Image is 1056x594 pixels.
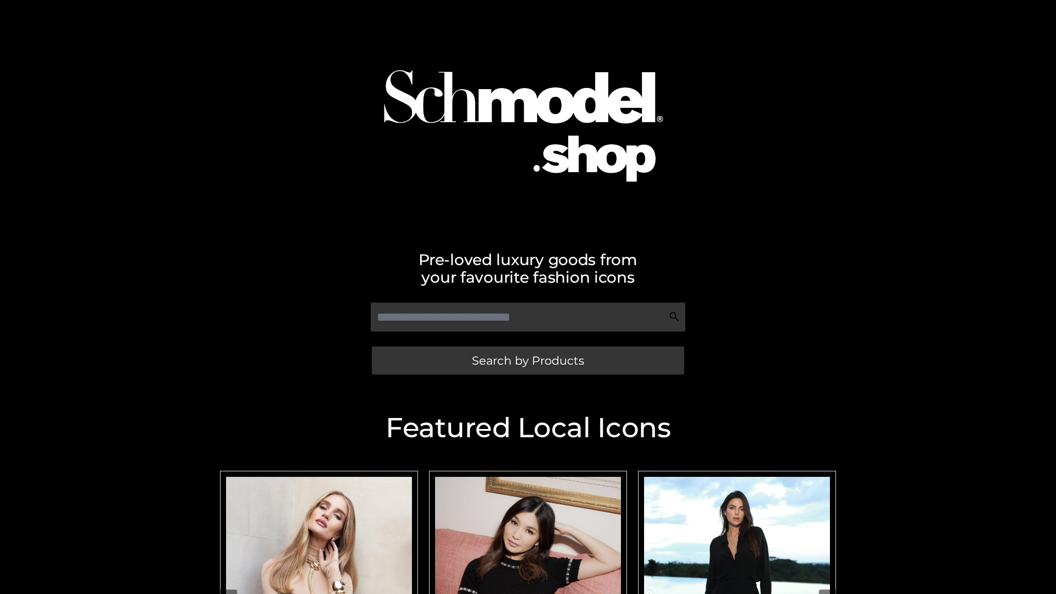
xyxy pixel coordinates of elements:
span: Search by Products [472,355,584,366]
img: Search Icon [669,311,680,322]
h2: Featured Local Icons​ [215,414,842,442]
h2: Pre-loved luxury goods from your favourite fashion icons [215,251,842,286]
a: Search by Products [372,346,684,375]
